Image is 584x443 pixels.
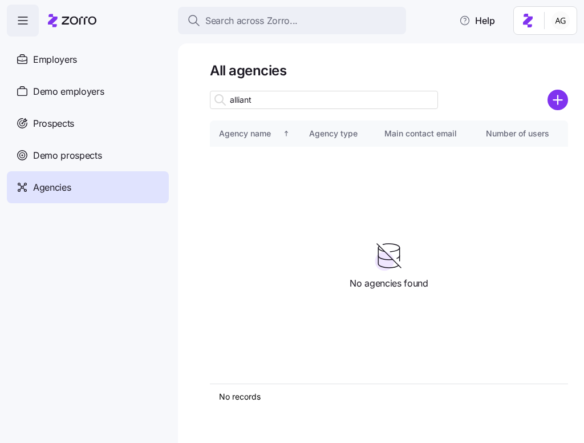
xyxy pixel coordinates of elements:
[33,180,71,195] span: Agencies
[33,53,77,67] span: Employers
[210,120,300,147] th: Agency nameSorted ascending
[450,9,504,32] button: Help
[309,127,366,140] div: Agency type
[205,14,298,28] span: Search across Zorro...
[551,11,570,30] img: 5fc55c57e0610270ad857448bea2f2d5
[178,7,406,34] button: Search across Zorro...
[7,139,169,171] a: Demo prospects
[210,91,438,109] input: Search agency
[282,130,290,138] div: Sorted ascending
[459,14,495,27] span: Help
[7,43,169,75] a: Employers
[33,148,102,163] span: Demo prospects
[33,116,74,131] span: Prospects
[486,127,559,140] div: Number of users
[33,84,104,99] span: Demo employers
[7,171,169,203] a: Agencies
[384,127,468,140] div: Main contact email
[7,107,169,139] a: Prospects
[7,75,169,107] a: Demo employers
[350,276,428,291] span: No agencies found
[219,127,280,140] div: Agency name
[210,62,568,79] h1: All agencies
[219,391,462,402] div: No records
[547,90,568,110] svg: add icon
